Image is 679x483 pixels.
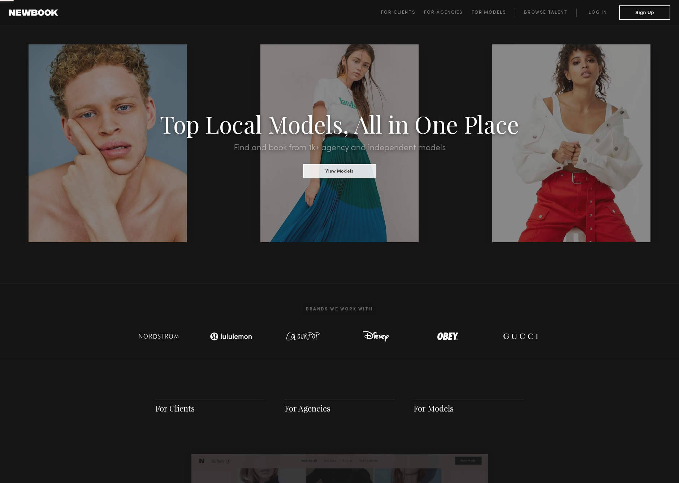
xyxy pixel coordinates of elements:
a: For Clients [155,403,195,414]
span: For Agencies [424,10,463,15]
h2: Find and book from 1k+ agency and independent models [51,144,628,152]
h2: Brands We Work With [123,298,556,321]
img: logo-colour-pop.svg [280,329,327,344]
img: logo-lulu.svg [206,329,256,344]
button: Sign Up [619,5,670,20]
a: For Agencies [285,403,330,414]
a: For Models [414,403,454,414]
img: logo-gucci.svg [497,329,544,344]
img: logo-nordstrom.svg [134,329,184,344]
a: Log in [576,8,619,17]
button: View Models [303,164,376,178]
img: logo-obey.svg [424,329,471,344]
span: For Clients [381,10,415,15]
a: Browse Talent [515,8,576,17]
h1: Top Local Models, All in One Place [51,113,628,135]
a: For Clients [381,8,424,17]
span: For Models [472,10,506,15]
a: For Models [472,8,515,17]
a: View Models [303,166,376,174]
img: logo-disney.svg [352,329,399,344]
a: For Agencies [424,8,471,17]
